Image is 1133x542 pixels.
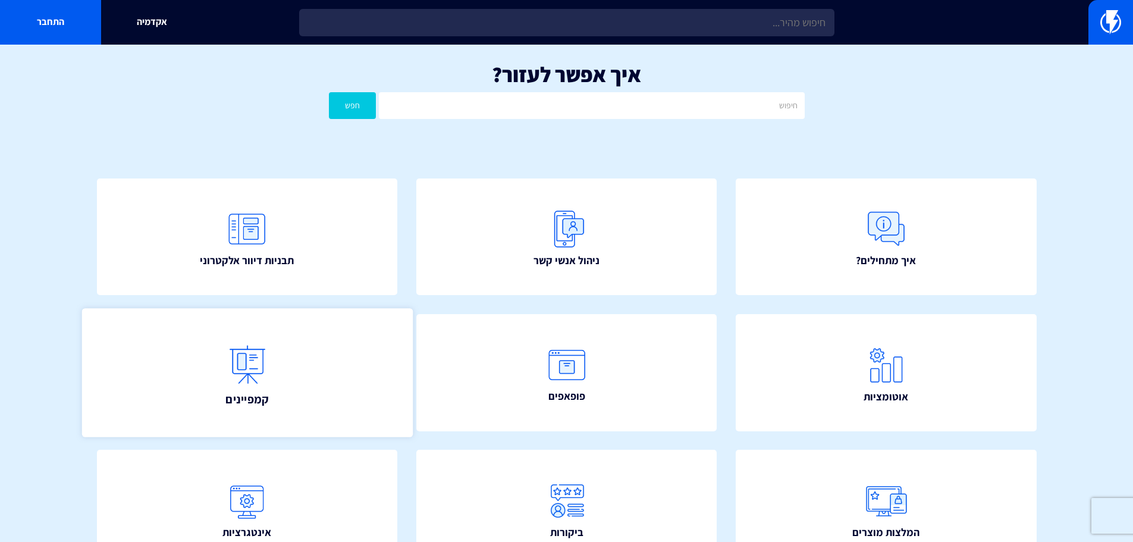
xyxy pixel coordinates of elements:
[81,308,412,437] a: קמפיינים
[18,62,1115,86] h1: איך אפשר לעזור?
[222,525,271,540] span: אינטגרציות
[864,389,908,405] span: אוטומציות
[736,178,1037,296] a: איך מתחילים?
[225,390,269,407] span: קמפיינים
[550,525,583,540] span: ביקורות
[856,253,916,268] span: איך מתחילים?
[416,314,717,431] a: פופאפים
[548,389,585,404] span: פופאפים
[200,253,294,268] span: תבניות דיוור אלקטרוני
[852,525,919,540] span: המלצות מוצרים
[97,178,398,296] a: תבניות דיוור אלקטרוני
[416,178,717,296] a: ניהול אנשי קשר
[299,9,834,36] input: חיפוש מהיר...
[533,253,600,268] span: ניהול אנשי קשר
[379,92,804,119] input: חיפוש
[329,92,376,119] button: חפש
[736,314,1037,431] a: אוטומציות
